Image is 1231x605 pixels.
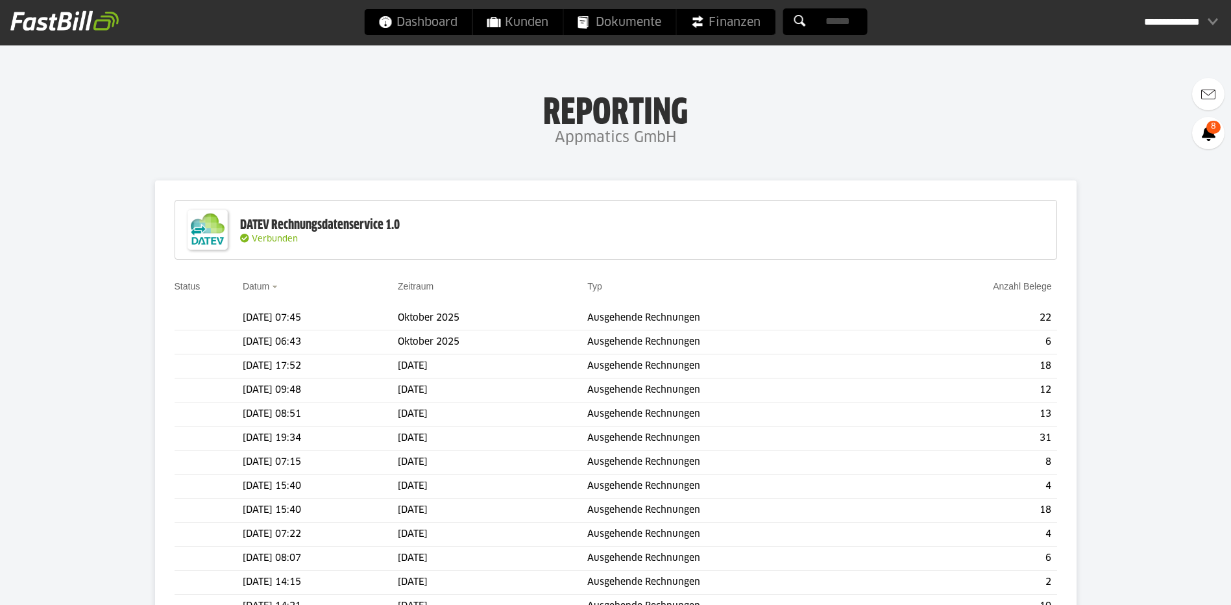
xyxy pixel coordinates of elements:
td: Ausgehende Rechnungen [587,354,887,378]
td: Ausgehende Rechnungen [587,499,887,523]
td: [DATE] [398,547,587,571]
span: Verbunden [252,235,298,243]
img: fastbill_logo_white.png [10,10,119,31]
span: Dashboard [378,9,457,35]
td: [DATE] 17:52 [243,354,398,378]
td: [DATE] 19:34 [243,426,398,451]
td: [DATE] 07:22 [243,523,398,547]
td: 8 [887,451,1056,475]
td: [DATE] 07:45 [243,306,398,330]
td: [DATE] [398,402,587,426]
img: sort_desc.gif [272,286,280,288]
td: [DATE] 09:48 [243,378,398,402]
a: Kunden [472,9,563,35]
td: 18 [887,354,1056,378]
td: 4 [887,475,1056,499]
span: Finanzen [690,9,761,35]
td: Ausgehende Rechnungen [587,426,887,451]
td: Ausgehende Rechnungen [587,475,887,499]
a: Datum [243,281,269,291]
td: 13 [887,402,1056,426]
td: 6 [887,547,1056,571]
td: [DATE] [398,475,587,499]
td: 2 [887,571,1056,595]
td: Ausgehende Rechnungen [587,378,887,402]
a: Zeitraum [398,281,433,291]
td: Ausgehende Rechnungen [587,402,887,426]
a: Typ [587,281,602,291]
td: [DATE] [398,378,587,402]
span: Kunden [487,9,548,35]
td: Ausgehende Rechnungen [587,571,887,595]
a: Finanzen [676,9,775,35]
td: [DATE] [398,354,587,378]
td: [DATE] [398,451,587,475]
a: Anzahl Belege [993,281,1051,291]
td: [DATE] 14:15 [243,571,398,595]
div: DATEV Rechnungsdatenservice 1.0 [240,217,400,234]
span: Dokumente [578,9,661,35]
td: 31 [887,426,1056,451]
td: [DATE] 07:15 [243,451,398,475]
img: DATEV-Datenservice Logo [182,204,234,256]
a: Dashboard [364,9,472,35]
td: 22 [887,306,1056,330]
td: [DATE] 08:07 [243,547,398,571]
td: [DATE] 08:51 [243,402,398,426]
td: [DATE] [398,499,587,523]
span: 8 [1206,121,1221,134]
a: Dokumente [563,9,676,35]
td: Ausgehende Rechnungen [587,330,887,354]
a: Status [175,281,201,291]
td: [DATE] 15:40 [243,475,398,499]
td: [DATE] 15:40 [243,499,398,523]
h1: Reporting [130,92,1101,125]
td: Ausgehende Rechnungen [587,523,887,547]
td: 4 [887,523,1056,547]
td: 18 [887,499,1056,523]
td: [DATE] [398,523,587,547]
td: Ausgehende Rechnungen [587,451,887,475]
td: [DATE] 06:43 [243,330,398,354]
td: Ausgehende Rechnungen [587,547,887,571]
td: Oktober 2025 [398,306,587,330]
a: 8 [1192,117,1225,149]
td: [DATE] [398,426,587,451]
td: Oktober 2025 [398,330,587,354]
iframe: Öffnet ein Widget, in dem Sie weitere Informationen finden [1131,566,1218,599]
td: 6 [887,330,1056,354]
td: 12 [887,378,1056,402]
td: [DATE] [398,571,587,595]
td: Ausgehende Rechnungen [587,306,887,330]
